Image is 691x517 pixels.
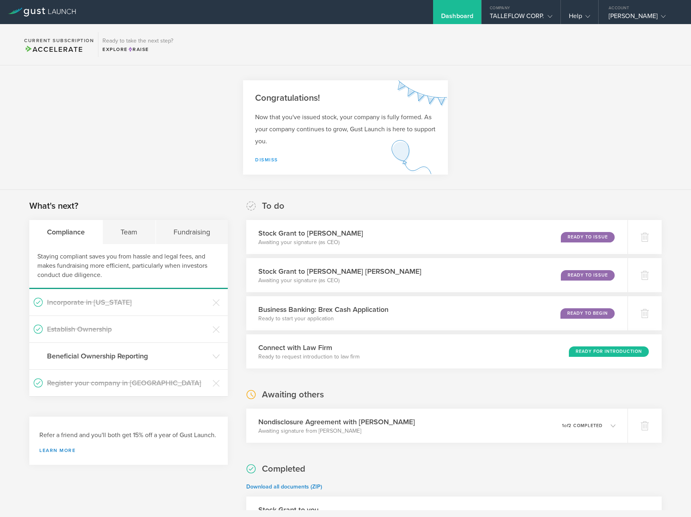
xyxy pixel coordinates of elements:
[246,483,322,490] a: Download all documents (ZIP)
[258,417,415,427] h3: Nondisclosure Agreement with [PERSON_NAME]
[102,46,173,53] div: Explore
[98,32,177,57] div: Ready to take the next step?ExploreRaise
[262,389,324,401] h2: Awaiting others
[29,220,103,244] div: Compliance
[246,258,628,292] div: Stock Grant to [PERSON_NAME] [PERSON_NAME]Awaiting your signature (as CEO)Ready to Issue
[246,296,628,330] div: Business Banking: Brex Cash ApplicationReady to start your applicationReady to Begin
[562,423,603,428] p: 1 2 completed
[255,111,436,147] p: Now that you've issued stock, your company is fully formed. As your company continues to grow, Gu...
[246,334,662,368] div: Connect with Law FirmReady to request introduction to law firmReady for Introduction
[258,277,421,285] p: Awaiting your signature (as CEO)
[47,351,209,361] h3: Beneficial Ownership Reporting
[39,431,218,440] h3: Refer a friend and you'll both get 15% off a year of Gust Launch.
[255,92,436,104] h2: Congratulations!
[490,12,552,24] div: TALLEFLOW CORP.
[258,505,319,515] h3: Stock Grant to you
[258,228,363,238] h3: Stock Grant to [PERSON_NAME]
[258,304,388,315] h3: Business Banking: Brex Cash Application
[262,200,284,212] h2: To do
[47,324,209,334] h3: Establish Ownership
[24,45,83,54] span: Accelerate
[569,12,590,24] div: Help
[103,220,155,244] div: Team
[39,448,218,453] a: Learn more
[29,244,228,289] div: Staying compliant saves you from hassle and legal fees, and makes fundraising more efficient, par...
[246,220,628,254] div: Stock Grant to [PERSON_NAME]Awaiting your signature (as CEO)Ready to Issue
[258,238,363,246] p: Awaiting your signature (as CEO)
[29,200,78,212] h2: What's next?
[47,297,209,307] h3: Incorporate in [US_STATE]
[561,270,615,281] div: Ready to Issue
[262,463,305,475] h2: Completed
[255,157,278,163] a: Dismiss
[609,12,677,24] div: [PERSON_NAME]
[156,220,228,244] div: Fundraising
[561,232,615,242] div: Ready to Issue
[258,342,360,353] h3: Connect with Law Firm
[258,427,415,435] p: Awaiting signature from [PERSON_NAME]
[569,346,649,357] div: Ready for Introduction
[102,38,173,44] h3: Ready to take the next step?
[258,266,421,277] h3: Stock Grant to [PERSON_NAME] [PERSON_NAME]
[47,378,209,388] h3: Register your company in [GEOGRAPHIC_DATA]
[441,12,473,24] div: Dashboard
[258,315,388,323] p: Ready to start your application
[258,353,360,361] p: Ready to request introduction to law firm
[128,47,149,52] span: Raise
[24,38,94,43] h2: Current Subscription
[560,308,615,319] div: Ready to Begin
[564,423,568,428] em: of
